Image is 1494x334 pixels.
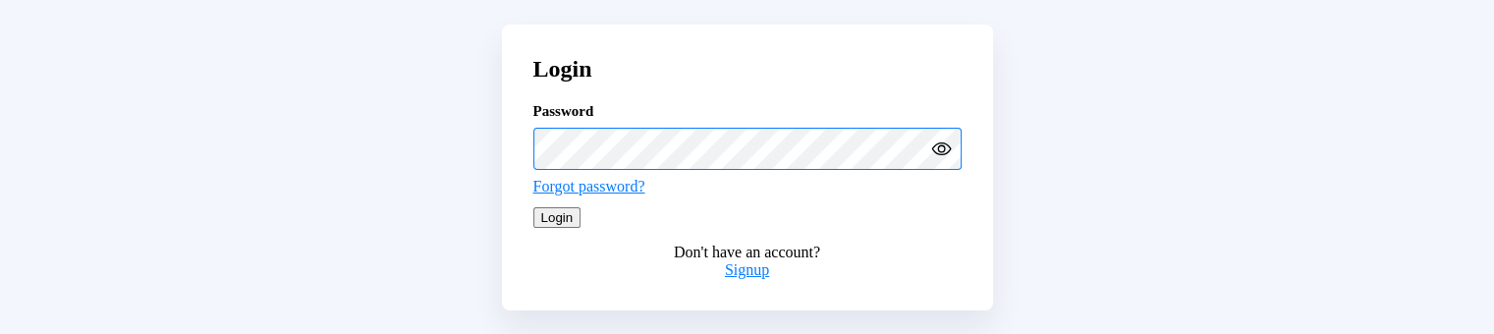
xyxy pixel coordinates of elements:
[925,138,961,160] button: eye outlineeye off outline
[533,244,962,261] div: Don't have an account?
[533,103,594,119] label: Password
[725,261,769,278] a: Signup
[533,56,962,83] div: Login
[931,139,952,159] ion-icon: eye outline
[533,178,645,195] a: Forgot password?
[533,207,581,228] button: Login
